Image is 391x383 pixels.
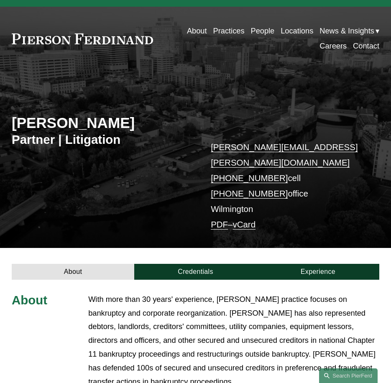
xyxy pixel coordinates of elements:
a: Careers [319,39,347,54]
a: About [187,23,207,38]
a: Locations [281,23,313,38]
a: [PHONE_NUMBER] [211,189,288,198]
a: About [12,264,134,280]
a: PDF [211,220,228,229]
h3: Partner | Litigation [12,132,195,147]
span: News & Insights [319,24,374,38]
a: folder dropdown [319,23,379,38]
a: Credentials [134,264,257,280]
a: People [250,23,274,38]
a: Practices [213,23,245,38]
a: Experience [257,264,379,280]
a: [PHONE_NUMBER] [211,173,288,183]
a: [PERSON_NAME][EMAIL_ADDRESS][PERSON_NAME][DOMAIN_NAME] [211,142,358,167]
a: Search this site [319,368,378,383]
p: cell office Wilmington – [211,140,364,232]
a: vCard [233,220,256,229]
a: Contact [353,39,379,54]
h2: [PERSON_NAME] [12,114,195,132]
span: About [12,293,47,307]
